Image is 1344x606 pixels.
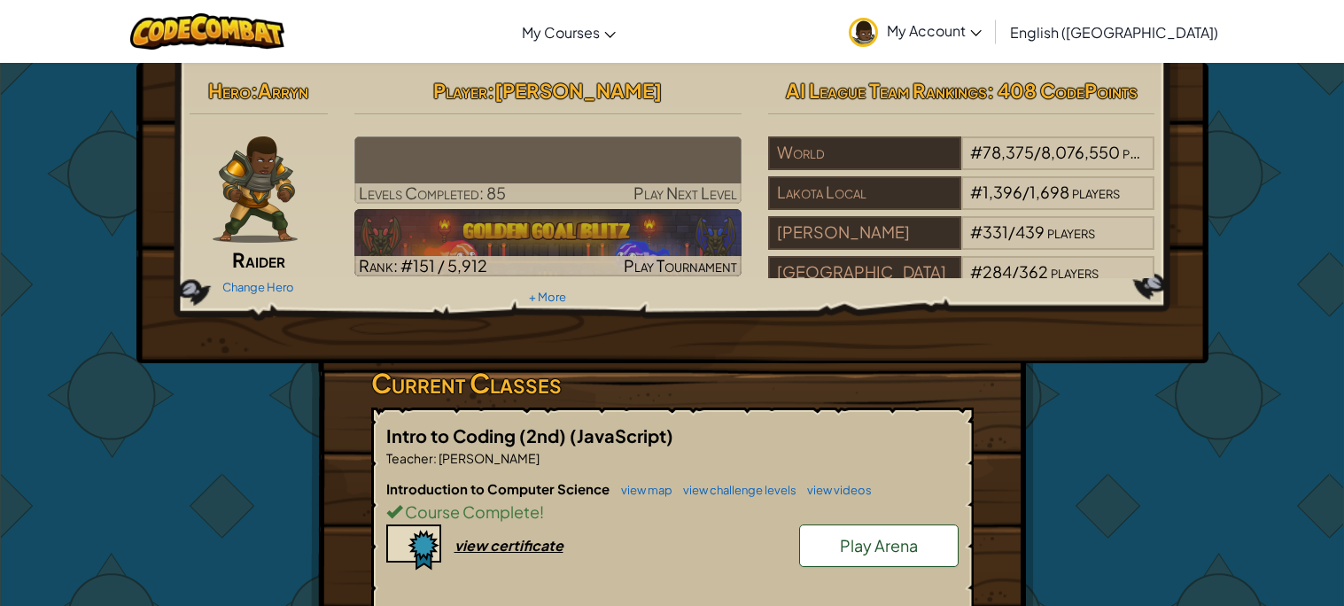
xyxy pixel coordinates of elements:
[786,78,987,103] span: AI League Team Rankings
[983,182,1022,202] span: 1,396
[674,483,796,497] a: view challenge levels
[1010,23,1218,42] span: English ([GEOGRAPHIC_DATA])
[513,8,625,56] a: My Courses
[840,4,991,59] a: My Account
[540,501,544,522] span: !
[768,233,1155,253] a: [PERSON_NAME]#331/439players
[887,21,982,40] span: My Account
[768,153,1155,174] a: World#78,375/8,076,550players
[1051,261,1099,282] span: players
[840,535,918,555] span: Play Arena
[386,450,433,466] span: Teacher
[633,183,737,203] span: Play Next Level
[359,183,506,203] span: Levels Completed: 85
[1041,142,1120,162] span: 8,076,550
[1008,221,1015,242] span: /
[354,136,742,204] a: Play Next Level
[768,136,961,170] div: World
[402,501,540,522] span: Course Complete
[1047,221,1095,242] span: players
[251,78,258,103] span: :
[1022,182,1029,202] span: /
[983,142,1034,162] span: 78,375
[529,290,566,304] a: + More
[494,78,662,103] span: [PERSON_NAME]
[983,221,1008,242] span: 331
[987,78,1138,103] span: : 408 CodePoints
[359,255,487,276] span: Rank: #151 / 5,912
[970,142,983,162] span: #
[354,209,742,276] img: Golden Goal
[768,216,961,250] div: [PERSON_NAME]
[768,256,961,290] div: [GEOGRAPHIC_DATA]
[1072,182,1120,202] span: players
[437,450,540,466] span: [PERSON_NAME]
[487,78,494,103] span: :
[522,23,600,42] span: My Courses
[768,176,961,210] div: Lakota Local
[130,13,285,50] img: CodeCombat logo
[213,136,298,243] img: raider-pose.png
[386,536,563,555] a: view certificate
[970,221,983,242] span: #
[208,78,251,103] span: Hero
[1001,8,1227,56] a: English ([GEOGRAPHIC_DATA])
[1012,261,1019,282] span: /
[768,273,1155,293] a: [GEOGRAPHIC_DATA]#284/362players
[570,424,673,447] span: (JavaScript)
[970,261,983,282] span: #
[1029,182,1069,202] span: 1,698
[1123,142,1170,162] span: players
[1019,261,1048,282] span: 362
[454,536,563,555] div: view certificate
[1015,221,1045,242] span: 439
[386,480,612,497] span: Introduction to Computer Science
[258,78,308,103] span: Arryn
[1034,142,1041,162] span: /
[768,193,1155,214] a: Lakota Local#1,396/1,698players
[232,247,285,272] span: Raider
[849,18,878,47] img: avatar
[222,280,294,294] a: Change Hero
[612,483,672,497] a: view map
[386,424,570,447] span: Intro to Coding (2nd)
[798,483,872,497] a: view videos
[624,255,737,276] span: Play Tournament
[371,363,974,403] h3: Current Classes
[433,450,437,466] span: :
[386,524,441,571] img: certificate-icon.png
[354,209,742,276] a: Rank: #151 / 5,912Play Tournament
[433,78,487,103] span: Player
[970,182,983,202] span: #
[983,261,1012,282] span: 284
